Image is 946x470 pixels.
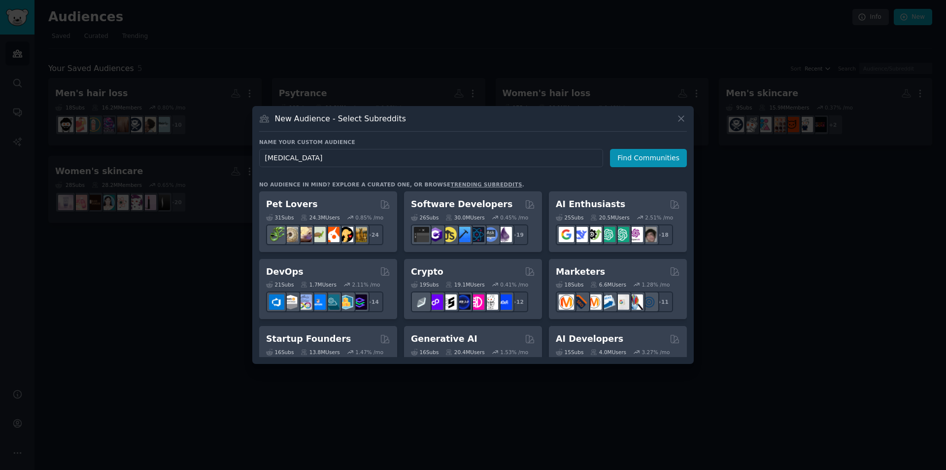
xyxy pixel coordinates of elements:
[497,294,512,310] img: defi_
[266,266,304,278] h2: DevOps
[275,113,406,124] h3: New Audience - Select Subreddits
[259,149,603,167] input: Pick a short name, like "Digital Marketers" or "Movie-Goers"
[586,227,602,242] img: AItoolsCatalog
[642,227,657,242] img: ArtificalIntelligence
[628,294,643,310] img: MarketingResearch
[500,281,528,288] div: 0.41 % /mo
[411,266,443,278] h2: Crypto
[445,349,484,356] div: 20.4M Users
[283,294,298,310] img: AWS_Certified_Experts
[652,291,673,312] div: + 11
[445,214,484,221] div: 30.0M Users
[301,349,339,356] div: 13.8M Users
[600,294,615,310] img: Emailmarketing
[355,214,383,221] div: 0.85 % /mo
[363,291,383,312] div: + 14
[445,281,484,288] div: 19.1M Users
[414,294,429,310] img: ethfinance
[556,266,605,278] h2: Marketers
[559,227,574,242] img: GoogleGeminiAI
[614,294,629,310] img: googleads
[628,227,643,242] img: OpenAIDev
[642,349,670,356] div: 3.27 % /mo
[455,227,471,242] img: iOSProgramming
[266,281,294,288] div: 21 Sub s
[352,227,367,242] img: dogbreed
[450,181,522,187] a: trending subreddits
[469,227,484,242] img: reactnative
[600,227,615,242] img: chatgpt_promptDesign
[338,227,353,242] img: PetAdvice
[573,294,588,310] img: bigseo
[507,291,528,312] div: + 12
[259,139,687,145] h3: Name your custom audience
[500,349,528,356] div: 1.53 % /mo
[352,281,380,288] div: 2.11 % /mo
[441,294,457,310] img: ethstaker
[507,224,528,245] div: + 19
[352,294,367,310] img: PlatformEngineers
[642,294,657,310] img: OnlineMarketing
[483,227,498,242] img: AskComputerScience
[428,294,443,310] img: 0xPolygon
[363,224,383,245] div: + 24
[441,227,457,242] img: learnjavascript
[310,227,326,242] img: turtle
[283,227,298,242] img: ballpython
[266,214,294,221] div: 31 Sub s
[266,349,294,356] div: 16 Sub s
[301,281,337,288] div: 1.7M Users
[266,333,351,345] h2: Startup Founders
[324,294,339,310] img: platformengineering
[556,349,583,356] div: 15 Sub s
[590,214,629,221] div: 20.5M Users
[556,333,623,345] h2: AI Developers
[301,214,339,221] div: 24.3M Users
[614,227,629,242] img: chatgpt_prompts_
[269,227,284,242] img: herpetology
[338,294,353,310] img: aws_cdk
[469,294,484,310] img: defiblockchain
[414,227,429,242] img: software
[556,281,583,288] div: 18 Sub s
[324,227,339,242] img: cockatiel
[642,281,670,288] div: 1.28 % /mo
[500,214,528,221] div: 0.45 % /mo
[573,227,588,242] img: DeepSeek
[455,294,471,310] img: web3
[259,181,524,188] div: No audience in mind? Explore a curated one, or browse .
[269,294,284,310] img: azuredevops
[645,214,673,221] div: 2.51 % /mo
[556,198,625,211] h2: AI Enthusiasts
[411,198,512,211] h2: Software Developers
[497,227,512,242] img: elixir
[586,294,602,310] img: AskMarketing
[556,214,583,221] div: 25 Sub s
[590,281,626,288] div: 6.6M Users
[559,294,574,310] img: content_marketing
[411,333,477,345] h2: Generative AI
[610,149,687,167] button: Find Communities
[411,349,439,356] div: 16 Sub s
[428,227,443,242] img: csharp
[590,349,626,356] div: 4.0M Users
[297,294,312,310] img: Docker_DevOps
[297,227,312,242] img: leopardgeckos
[483,294,498,310] img: CryptoNews
[266,198,318,211] h2: Pet Lovers
[355,349,383,356] div: 1.47 % /mo
[310,294,326,310] img: DevOpsLinks
[411,281,439,288] div: 19 Sub s
[652,224,673,245] div: + 18
[411,214,439,221] div: 26 Sub s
